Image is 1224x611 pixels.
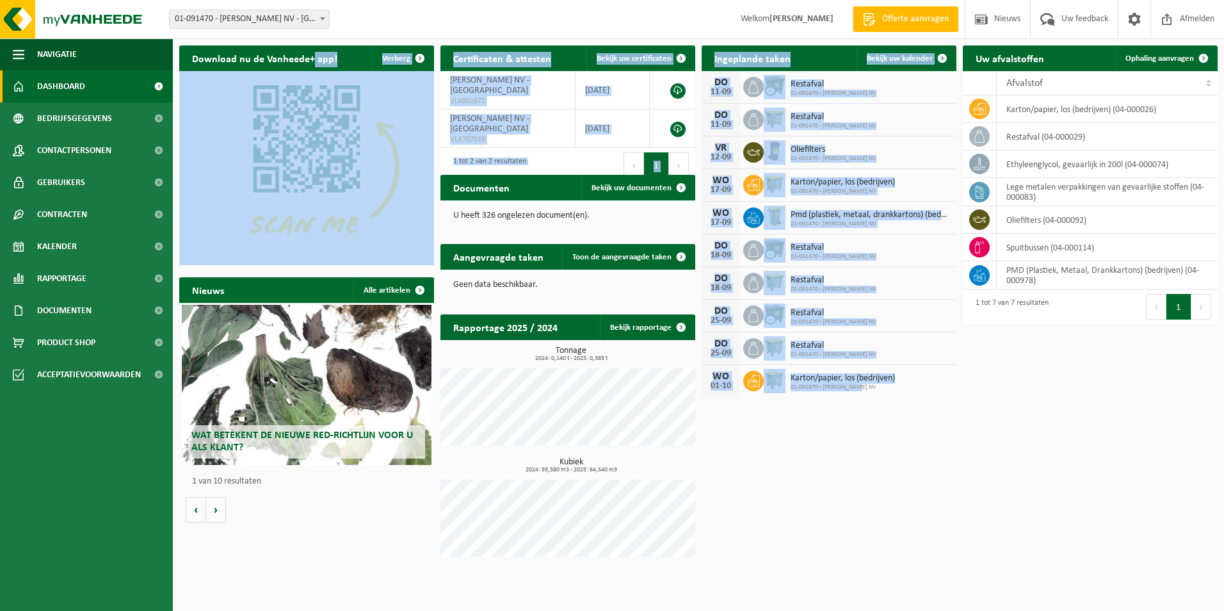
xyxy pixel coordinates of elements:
h2: Download nu de Vanheede+ app! [179,45,350,70]
span: Pmd (plastiek, metaal, drankkartons) (bedrijven) [791,210,950,220]
span: Rapportage [37,263,86,295]
span: 01-091470 - [PERSON_NAME] NV [791,384,895,391]
button: Volgende [206,497,226,523]
span: Wat betekent de nieuwe RED-richtlijn voor u als klant? [191,430,413,453]
span: Ophaling aanvragen [1125,54,1194,63]
div: DO [708,339,734,349]
img: WB-1100-HPE-GN-50 [764,336,785,358]
a: Wat betekent de nieuwe RED-richtlijn voor u als klant? [182,305,431,465]
span: Navigatie [37,38,77,70]
strong: [PERSON_NAME] [769,14,833,24]
button: Next [1191,294,1211,320]
button: 1 [644,152,669,178]
span: Restafval [791,308,876,318]
span: 01-091470 - [PERSON_NAME] NV [791,220,950,228]
img: WB-1100-CU [764,304,785,325]
td: [DATE] [576,71,650,110]
img: WB-1100-HPE-GN-50 [764,369,785,391]
h2: Documenten [440,175,522,200]
a: Bekijk uw kalender [857,45,955,71]
span: Contracten [37,199,87,231]
span: Dashboard [37,70,85,102]
span: [PERSON_NAME] NV - [GEOGRAPHIC_DATA] [450,76,529,95]
div: 17-09 [708,186,734,195]
div: 25-09 [708,349,734,358]
span: Bekijk uw documenten [592,184,672,192]
td: karton/papier, los (bedrijven) (04-000026) [997,95,1218,123]
div: 11-09 [708,88,734,97]
div: 11-09 [708,120,734,129]
h3: Kubiek [447,458,695,473]
span: Toon de aangevraagde taken [572,253,672,261]
a: Bekijk rapportage [600,314,694,340]
img: WB-1100-HPE-GN-50 [764,173,785,195]
img: WB-0240-HPE-GN-50 [764,206,785,227]
span: 01-091470 - [PERSON_NAME] NV [791,351,876,359]
span: 01-091470 - MYLLE H. NV - BELLEGEM [170,10,329,28]
div: 1 tot 7 van 7 resultaten [969,293,1049,321]
td: ethyleenglycol, gevaarlijk in 200l (04-000074) [997,151,1218,178]
h2: Aangevraagde taken [440,244,556,269]
span: Documenten [37,295,92,327]
div: 17-09 [708,218,734,227]
a: Bekijk uw certificaten [586,45,694,71]
span: 01-091470 - [PERSON_NAME] NV [791,155,876,163]
div: 01-10 [708,382,734,391]
span: 01-091470 - [PERSON_NAME] NV [791,122,876,130]
td: lege metalen verpakkingen van gevaarlijke stoffen (04-000083) [997,178,1218,206]
span: Kalender [37,231,77,263]
td: spuitbussen (04-000114) [997,234,1218,261]
td: [DATE] [576,110,650,148]
img: WB-1100-HPE-GN-50 [764,271,785,293]
span: Acceptatievoorwaarden [37,359,141,391]
span: Gebruikers [37,167,85,199]
button: Vorige [186,497,206,523]
td: oliefilters (04-000092) [997,206,1218,234]
button: Next [669,152,689,178]
img: WB-1100-CU [764,75,785,97]
a: Toon de aangevraagde taken [562,244,694,270]
img: WB-0240-HPE-BK-01 [764,140,785,162]
img: WB-1100-HPE-GN-50 [764,108,785,129]
h2: Ingeplande taken [702,45,803,70]
div: DO [708,273,734,284]
span: 01-091470 - [PERSON_NAME] NV [791,253,876,261]
span: VLA901672 [450,96,565,106]
p: Geen data beschikbaar. [453,281,682,289]
div: 25-09 [708,316,734,325]
div: DO [708,306,734,316]
span: Contactpersonen [37,134,111,167]
div: WO [708,208,734,218]
span: 01-091470 - [PERSON_NAME] NV [791,286,876,293]
span: Restafval [791,79,876,90]
div: 12-09 [708,153,734,162]
div: WO [708,371,734,382]
span: 2024: 93,580 m3 - 2025: 64,540 m3 [447,467,695,473]
button: Previous [1146,294,1166,320]
button: Verberg [372,45,433,71]
p: U heeft 326 ongelezen document(en). [453,211,682,220]
button: Previous [624,152,644,178]
td: PMD (Plastiek, Metaal, Drankkartons) (bedrijven) (04-000978) [997,261,1218,289]
h2: Certificaten & attesten [440,45,564,70]
span: Offerte aanvragen [879,13,952,26]
span: Oliefilters [791,145,876,155]
a: Offerte aanvragen [853,6,958,32]
p: 1 van 10 resultaten [192,477,428,486]
span: VLA707019 [450,134,565,145]
div: WO [708,175,734,186]
img: WB-1100-CU [764,238,785,260]
span: Bekijk uw kalender [867,54,933,63]
h3: Tonnage [447,346,695,362]
h2: Uw afvalstoffen [963,45,1057,70]
span: Karton/papier, los (bedrijven) [791,177,895,188]
div: VR [708,143,734,153]
span: 01-091470 - [PERSON_NAME] NV [791,90,876,97]
span: Restafval [791,341,876,351]
span: 01-091470 - MYLLE H. NV - BELLEGEM [169,10,330,29]
button: 1 [1166,294,1191,320]
span: Afvalstof [1006,78,1043,88]
span: Bekijk uw certificaten [597,54,672,63]
a: Bekijk uw documenten [581,175,694,200]
td: restafval (04-000029) [997,123,1218,151]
